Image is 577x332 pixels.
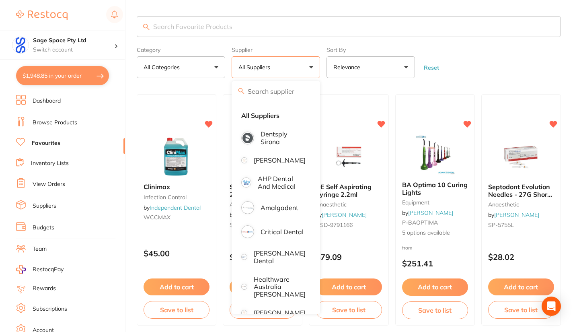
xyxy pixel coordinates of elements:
span: by [144,204,201,211]
p: $79.09 [316,252,382,262]
p: Healthware Australia [PERSON_NAME] [254,276,306,298]
a: Team [33,245,47,253]
span: by [316,211,367,219]
strong: All Suppliers [241,112,279,119]
p: Relevance [333,63,363,71]
button: Add to cart [488,278,554,295]
button: Save to list [488,301,554,319]
p: $23.27 [230,252,296,262]
p: Switch account [33,46,114,54]
img: Critical Dental [242,227,253,237]
p: [PERSON_NAME] [254,309,306,316]
button: Save to list [402,301,468,319]
a: Subscriptions [33,305,67,313]
input: Search supplier [232,81,320,101]
span: WCCMAX [144,214,170,221]
span: Clinimax [144,183,170,191]
p: Critical Dental [261,228,304,235]
span: HSD-9791166 [316,221,353,229]
a: RestocqPay [16,265,64,274]
small: anaesthetic [488,201,554,208]
button: Save to list [144,301,209,319]
b: DE Self Aspirating Syringe 2.2ml [316,183,382,198]
img: RestocqPay [16,265,26,274]
p: [PERSON_NAME] Dental [254,250,306,264]
p: Amalgadent [261,204,298,211]
a: Inventory Lists [31,159,69,167]
li: Clear selection [235,107,317,124]
a: View Orders [33,180,65,188]
a: Favourites [32,139,60,147]
span: by [488,211,539,219]
span: from [402,245,413,251]
a: Browse Products [33,119,77,127]
button: Relevance [326,56,415,78]
img: Septodont Evolution Needles - 27G Short 25mm - Sterile, 100-Pack [495,136,547,177]
img: Dentsply Sirona [242,133,253,143]
img: BA Optima 10 Curing Lights [409,134,461,175]
label: Category [137,47,225,53]
span: SP-4052 [230,221,252,229]
p: $251.41 [402,259,468,268]
span: BA Optima 10 Curing Lights [402,181,468,196]
img: AHP Dental and Medical [242,179,250,186]
a: [PERSON_NAME] [322,211,367,219]
img: Adam Dental [242,159,246,162]
span: RestocqPay [33,266,64,274]
a: Independent Dental [150,204,201,211]
button: Add to cart [316,278,382,295]
p: $28.02 [488,252,554,262]
p: All Suppliers [238,63,273,71]
button: All Suppliers [232,56,320,78]
p: [PERSON_NAME] [254,157,306,164]
button: Save to list [230,301,296,319]
a: Dashboard [33,97,61,105]
img: Henry Schein Halas [242,311,246,315]
span: Septodont Evolution Needles - 27G Short 25mm - Sterile, 100-Pack [488,183,552,213]
a: [PERSON_NAME] [494,211,539,219]
span: Septoject XL Needle 27G Short 25mm Box of 100 [230,183,295,206]
img: DE Self Aspirating Syringe 2.2ml [322,136,375,177]
img: Erskine Dental [242,255,246,259]
small: infection control [144,194,209,200]
button: $1,948.85 in your order [16,66,109,85]
div: Open Intercom Messenger [542,297,561,316]
p: $45.00 [144,249,209,258]
label: Sort By [326,47,415,53]
span: by [402,209,453,217]
button: Add to cart [144,278,209,295]
p: Dentsply Sirona [261,130,306,145]
span: 5 options available [402,229,468,237]
span: by [230,211,281,219]
button: Add to cart [402,278,468,295]
button: Save to list [316,301,382,319]
a: Budgets [33,224,54,232]
a: Restocq Logo [16,6,68,25]
input: Search Favourite Products [137,16,561,37]
img: Amalgadent [242,202,253,213]
p: All Categories [144,63,183,71]
span: SP-5755L [488,221,514,229]
b: Septoject XL Needle 27G Short 25mm Box of 100 [230,183,296,198]
b: Clinimax [144,183,209,190]
h4: Sage Space Pty Ltd [33,37,114,45]
img: Sage Space Pty Ltd [12,37,29,53]
img: Clinimax [150,136,203,177]
b: BA Optima 10 Curing Lights [402,181,468,196]
button: Add to cart [230,278,296,295]
img: Healthware Australia Ridley [242,285,246,289]
span: DE Self Aspirating Syringe 2.2ml [316,183,372,198]
button: All Categories [137,56,225,78]
small: equipment [402,199,468,206]
img: Restocq Logo [16,10,68,20]
label: Supplier [232,47,320,53]
small: anaesthetic [230,201,296,208]
a: Rewards [33,285,56,293]
p: AHP Dental and Medical [258,175,306,190]
span: P-BAOPTIMA [402,219,438,226]
small: anaesthetic [316,201,382,208]
b: Septodont Evolution Needles - 27G Short 25mm - Sterile, 100-Pack [488,183,554,198]
button: Reset [421,64,441,71]
a: Suppliers [33,202,56,210]
a: [PERSON_NAME] [408,209,453,217]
